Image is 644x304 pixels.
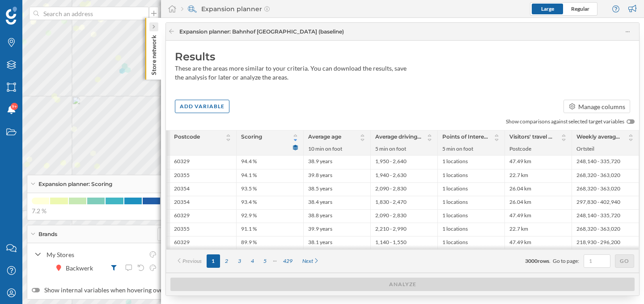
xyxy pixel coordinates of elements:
span: 60329 [174,212,190,220]
span: Show comparisons against selected target variables [506,118,624,126]
span: 1,830 - 2,470 [375,198,407,207]
span: Go to page: [553,257,579,265]
span: 7.2 % [32,207,47,215]
span: 20354 [174,198,190,207]
span: 38.9 years [308,158,332,167]
span: 47.49 km [509,212,531,220]
span: : Bahnhof [GEOGRAPHIC_DATA] (baseline) [229,28,344,35]
span: 89.9 % [241,239,257,247]
span: 94.1 % [241,172,257,180]
span: 1,950 - 2,640 [375,158,407,167]
span: Average age [308,133,341,143]
div: Results [175,50,630,64]
span: Expansion planner: Scoring [38,180,112,188]
div: Manage columns [578,102,625,111]
span: 1 locations [442,239,468,247]
span: 9+ [12,102,17,111]
span: Weekly average visitors (2024) [576,133,623,143]
span: 20354 [174,185,190,194]
span: 2,210 - 2,990 [375,225,407,234]
div: These are the areas more similar to your criteria. You can download the results, save the analysi... [175,64,407,82]
span: 94.4 % [241,158,257,167]
div: My Stores [47,250,144,259]
input: 1 [586,257,608,266]
span: Average driving traffic in the area (2024): Morning (7h - 12h) (Average) [375,133,421,143]
span: Expansion planner [179,28,344,36]
span: Brands [38,230,57,238]
span: 10 min on foot [308,145,366,153]
span: 268,320 - 363,020 [576,185,620,194]
span: 1 locations [442,158,468,167]
span: 20355 [174,225,190,234]
span: 1,940 - 2,630 [375,172,407,180]
img: search-areas.svg [188,4,197,13]
span: 38.4 years [308,198,332,207]
span: 218,930 - 296,200 [576,239,620,247]
span: 5 min on foot [442,145,500,153]
span: 1 locations [442,212,468,220]
span: 1,140 - 1,550 [375,239,407,247]
span: Scoring [241,133,262,143]
span: . [549,258,551,264]
div: Backwerk [66,263,97,273]
span: 93.4 % [241,198,257,207]
span: 47.49 km [509,158,531,167]
span: 1 locations [442,198,468,207]
span: rows [538,258,549,264]
div: Expansion planner [181,4,270,13]
span: 38.8 years [308,212,332,220]
span: 39.9 years [308,225,332,234]
span: Visitors' travel distance (2024) [509,133,555,143]
span: 91.1 % [241,225,257,234]
span: 1 locations [442,225,468,234]
span: Postcode [509,145,567,153]
span: 60329 [174,158,190,167]
span: Postcode [174,133,200,143]
span: Regular [571,5,589,12]
span: 2,090 - 2,830 [375,185,407,194]
span: 38.5 years [308,185,332,194]
span: 26.04 km [509,198,531,207]
span: 22.7 km [509,172,528,180]
span: 248,140 - 335,720 [576,158,620,167]
span: 297,830 - 402,940 [576,198,620,207]
img: Geoblink Logo [6,7,17,25]
span: Points of Interest: Starbucks [442,133,488,143]
span: Ortsteil [576,145,634,153]
span: 1 locations [442,172,468,180]
span: 1 locations [442,185,468,194]
span: 268,320 - 363,020 [576,172,620,180]
span: 38.1 years [308,239,332,247]
span: 39.8 years [308,172,332,180]
span: 26.04 km [509,185,531,194]
span: 22.7 km [509,225,528,234]
span: Support [19,6,51,14]
span: 5 min on foot [375,145,433,153]
label: Show internal variables when hovering over the marker [32,286,197,295]
span: 47.49 km [509,239,531,247]
span: 20355 [174,172,190,180]
span: 2,090 - 2,830 [375,212,407,220]
span: 268,320 - 363,020 [576,225,620,234]
span: 92.9 % [241,212,257,220]
p: Store network [149,31,158,75]
span: 60329 [174,239,190,247]
span: 93.5 % [241,185,257,194]
span: 3000 [525,258,538,264]
span: Large [541,5,554,12]
span: 248,140 - 335,720 [576,212,620,220]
